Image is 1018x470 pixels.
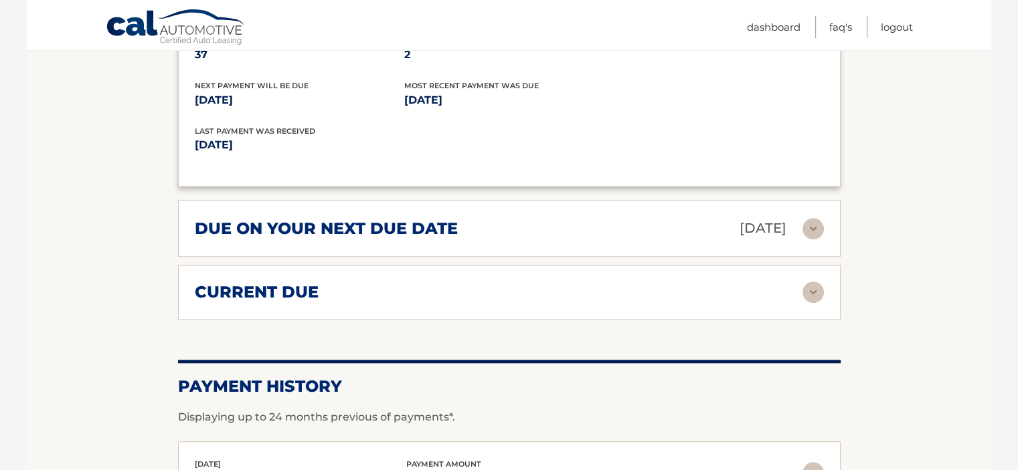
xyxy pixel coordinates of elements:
p: 37 [195,45,404,64]
span: Most Recent Payment Was Due [404,81,539,90]
a: Dashboard [747,16,800,38]
h2: current due [195,282,319,302]
p: Displaying up to 24 months previous of payments*. [178,409,841,425]
img: accordion-rest.svg [802,218,824,239]
p: [DATE] [740,217,786,240]
h2: due on your next due date [195,219,458,239]
p: [DATE] [195,136,509,154]
a: Cal Automotive [106,9,246,47]
span: Last Payment was received [195,126,315,136]
span: [DATE] [195,459,221,469]
h2: Payment History [178,376,841,396]
p: [DATE] [195,91,404,110]
img: accordion-rest.svg [802,281,824,303]
a: Logout [881,16,913,38]
p: 2 [404,45,614,64]
p: [DATE] [404,91,614,110]
span: Next Payment will be due [195,81,309,90]
a: FAQ's [829,16,852,38]
span: payment amount [406,459,481,469]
